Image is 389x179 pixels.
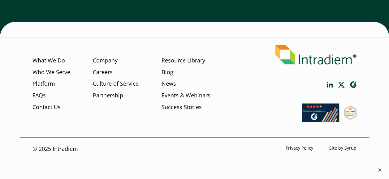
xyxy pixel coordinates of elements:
[161,68,173,76] a: Blog
[350,81,357,88] a: Link opens in a new window
[161,57,205,65] a: Resource Library
[32,145,78,153] p: © 2025 Intradiem
[32,68,70,76] a: Who We Serve
[286,145,313,151] a: Privacy Policy
[302,104,339,122] img: Read our reviews on G2
[344,106,357,120] img: SourceForge User Reviews
[93,68,113,76] a: Careers
[338,82,345,88] a: Link opens in a new window
[344,114,357,121] a: Link opens in a new window
[32,57,65,65] a: What We Do
[93,57,118,65] a: Company
[161,80,176,88] a: News
[376,166,383,173] button: ×
[329,145,357,151] a: Site by Syrup
[93,92,123,100] a: Partnership
[32,80,55,88] a: Platform
[161,103,201,111] a: Success Stories
[32,92,46,100] a: FAQs
[93,80,139,88] a: Culture of Service
[32,103,61,111] a: Contact Us
[275,45,357,65] img: Intradiem
[302,116,339,124] a: Link opens in a new window
[327,82,333,88] a: Link opens in a new window
[161,92,210,100] a: Events & Webinars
